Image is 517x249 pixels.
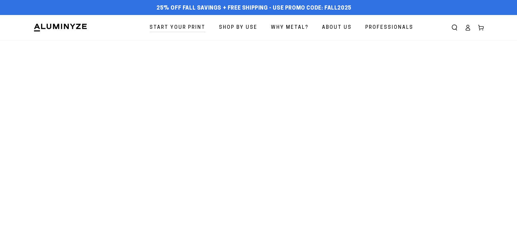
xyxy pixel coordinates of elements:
[365,23,413,32] span: Professionals
[266,20,313,36] a: Why Metal?
[145,20,210,36] a: Start Your Print
[150,23,205,32] span: Start Your Print
[271,23,309,32] span: Why Metal?
[219,23,257,32] span: Shop By Use
[318,20,356,36] a: About Us
[322,23,352,32] span: About Us
[33,23,87,32] img: Aluminyze
[448,21,461,34] summary: Search our site
[214,20,262,36] a: Shop By Use
[157,5,351,12] span: 25% off FALL Savings + Free Shipping - Use Promo Code: FALL2025
[361,20,418,36] a: Professionals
